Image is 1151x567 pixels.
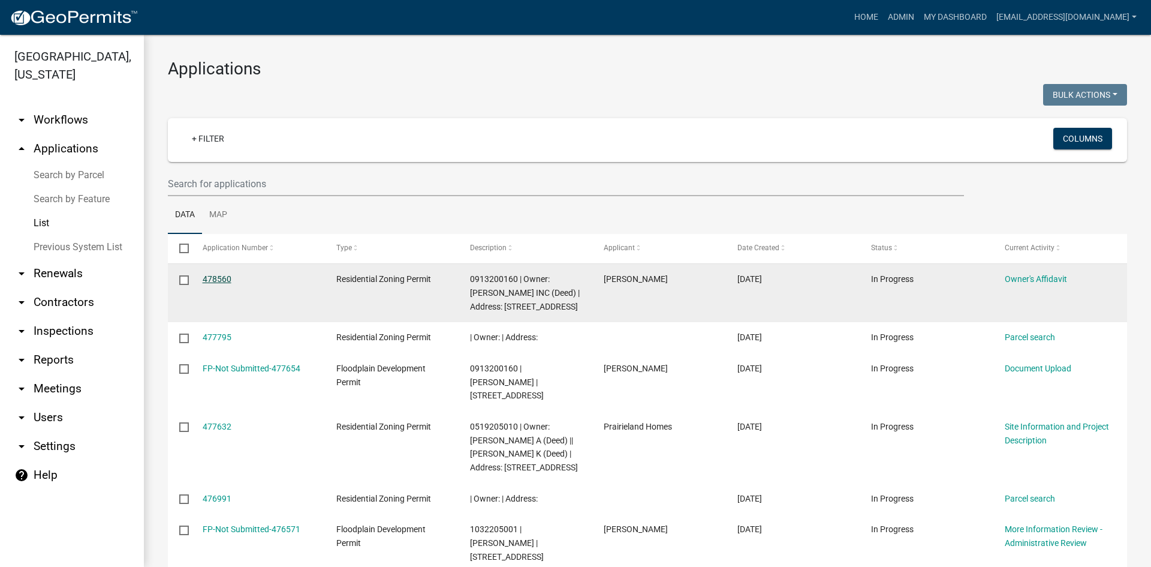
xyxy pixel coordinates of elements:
span: Applicant [604,244,635,252]
span: 0913200160 | Owner: MANATT'S INC (Deed) | Address: 1901 S Dayton Ave [470,274,580,311]
span: 09/10/2025 [737,524,762,534]
span: Date Created [737,244,779,252]
span: 09/12/2025 [737,364,762,373]
span: Residential Zoning Permit [336,332,431,342]
a: 477632 [203,422,231,431]
span: 09/12/2025 [737,332,762,342]
span: 09/11/2025 [737,494,762,503]
datatable-header-cell: Status [860,234,993,263]
datatable-header-cell: Application Number [191,234,324,263]
button: Columns [1053,128,1112,149]
i: arrow_drop_down [14,113,29,127]
span: Residential Zoning Permit [336,494,431,503]
span: Floodplain Development Permit [336,524,426,548]
span: In Progress [871,494,914,503]
span: Current Activity [1005,244,1054,252]
i: help [14,468,29,482]
span: In Progress [871,524,914,534]
span: In Progress [871,332,914,342]
span: In Progress [871,274,914,284]
datatable-header-cell: Type [324,234,458,263]
span: 09/12/2025 [737,422,762,431]
datatable-header-cell: Description [459,234,592,263]
a: 477795 [203,332,231,342]
i: arrow_drop_down [14,439,29,454]
span: Description [470,244,507,252]
datatable-header-cell: Current Activity [993,234,1127,263]
i: arrow_drop_down [14,410,29,425]
i: arrow_drop_up [14,142,29,156]
a: FP-Not Submitted-477654 [203,364,300,373]
span: Rachel Kesterson [604,364,668,373]
a: Document Upload [1005,364,1071,373]
datatable-header-cell: Applicant [592,234,726,263]
span: 1032205001 | Lonny Jepsen | 50578 270th Street [470,524,544,562]
i: arrow_drop_down [14,353,29,367]
span: In Progress [871,422,914,431]
span: Status [871,244,892,252]
span: Residential Zoning Permit [336,422,431,431]
i: arrow_drop_down [14,324,29,338]
span: In Progress [871,364,914,373]
a: Owner's Affidavit [1005,274,1067,284]
span: Floodplain Development Permit [336,364,426,387]
span: Lonny Ray Jepsen [604,524,668,534]
datatable-header-cell: Select [168,234,191,263]
span: Application Number [203,244,268,252]
a: My Dashboard [919,6,992,29]
a: 478560 [203,274,231,284]
a: + Filter [182,128,234,149]
span: | Owner: | Address: [470,494,538,503]
a: Site Information and Project Description [1005,422,1109,445]
a: Parcel search [1005,332,1055,342]
input: Search for applications [168,172,964,196]
span: 0913200160 | Rachel Kesterson | 1775 Old 6 Rd [470,364,544,401]
a: Admin [883,6,919,29]
span: | Owner: | Address: [470,332,538,342]
a: FP-Not Submitted-476571 [203,524,300,534]
a: Data [168,196,202,235]
span: 0519205010 | Owner: VISEK, CALLIE A (Deed) || GREEN, CYDNEY K (Deed) | Address: 5592 HARVEST RD [470,422,578,472]
datatable-header-cell: Date Created [726,234,860,263]
button: Bulk Actions [1043,84,1127,106]
a: Parcel search [1005,494,1055,503]
span: Prairieland Homes [604,422,672,431]
a: 476991 [203,494,231,503]
a: Map [202,196,234,235]
span: 09/15/2025 [737,274,762,284]
i: arrow_drop_down [14,382,29,396]
a: Home [849,6,883,29]
h3: Applications [168,59,1127,79]
a: More Information Review - Administrative Review [1005,524,1102,548]
span: Type [336,244,352,252]
i: arrow_drop_down [14,295,29,310]
i: arrow_drop_down [14,266,29,281]
span: Residential Zoning Permit [336,274,431,284]
a: [EMAIL_ADDRESS][DOMAIN_NAME] [992,6,1141,29]
span: Rachel Kesterson [604,274,668,284]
